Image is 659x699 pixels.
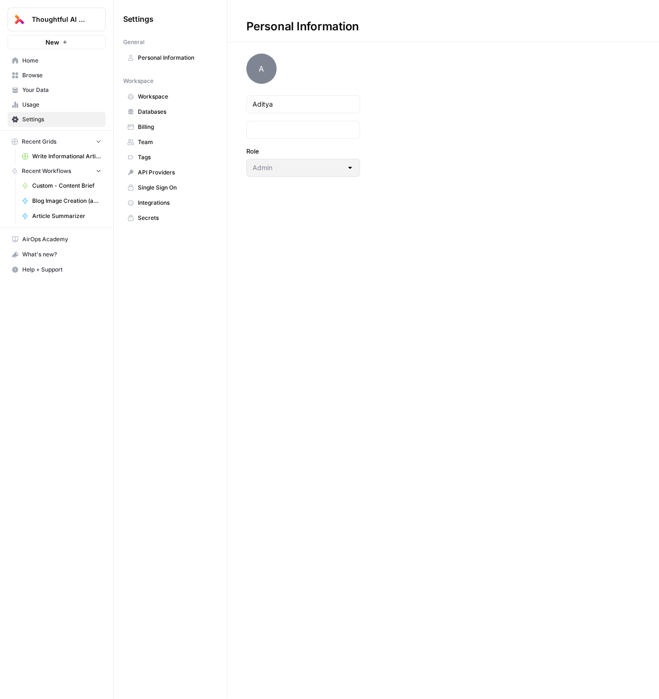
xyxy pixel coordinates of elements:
[45,37,59,47] span: New
[246,54,277,84] span: A
[123,165,217,180] a: API Providers
[22,235,101,244] span: AirOps Academy
[32,15,89,24] span: Thoughtful AI Content Engine
[123,210,217,226] a: Secrets
[123,195,217,210] a: Integrations
[123,104,217,119] a: Databases
[22,71,101,80] span: Browse
[8,247,106,262] button: What's new?
[123,180,217,195] a: Single Sign On
[123,135,217,150] a: Team
[123,89,217,104] a: Workspace
[8,164,106,178] button: Recent Workflows
[22,265,101,274] span: Help + Support
[123,13,153,25] span: Settings
[22,167,71,175] span: Recent Workflows
[227,19,378,34] div: Personal Information
[32,212,101,220] span: Article Summarizer
[8,53,106,68] a: Home
[138,92,213,101] span: Workspace
[123,150,217,165] a: Tags
[138,108,213,116] span: Databases
[18,178,106,193] a: Custom - Content Brief
[138,54,213,62] span: Personal Information
[246,146,360,156] label: Role
[8,247,105,262] div: What's new?
[8,8,106,31] button: Workspace: Thoughtful AI Content Engine
[32,197,101,205] span: Blog Image Creation (ad hoc)
[138,199,213,207] span: Integrations
[11,11,28,28] img: Thoughtful AI Content Engine Logo
[138,183,213,192] span: Single Sign On
[8,262,106,277] button: Help + Support
[8,82,106,98] a: Your Data
[138,214,213,222] span: Secrets
[138,153,213,162] span: Tags
[8,68,106,83] a: Browse
[22,100,101,109] span: Usage
[123,77,153,85] span: Workspace
[22,115,101,124] span: Settings
[8,97,106,112] a: Usage
[138,138,213,146] span: Team
[8,135,106,149] button: Recent Grids
[22,137,56,146] span: Recent Grids
[32,182,101,190] span: Custom - Content Brief
[8,112,106,127] a: Settings
[22,86,101,94] span: Your Data
[123,119,217,135] a: Billing
[22,56,101,65] span: Home
[8,232,106,247] a: AirOps Academy
[123,50,217,65] a: Personal Information
[138,123,213,131] span: Billing
[18,193,106,209] a: Blog Image Creation (ad hoc)
[18,209,106,224] a: Article Summarizer
[32,152,101,161] span: Write Informational Article
[138,168,213,177] span: API Providers
[8,35,106,49] button: New
[18,149,106,164] a: Write Informational Article
[123,38,144,46] span: General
